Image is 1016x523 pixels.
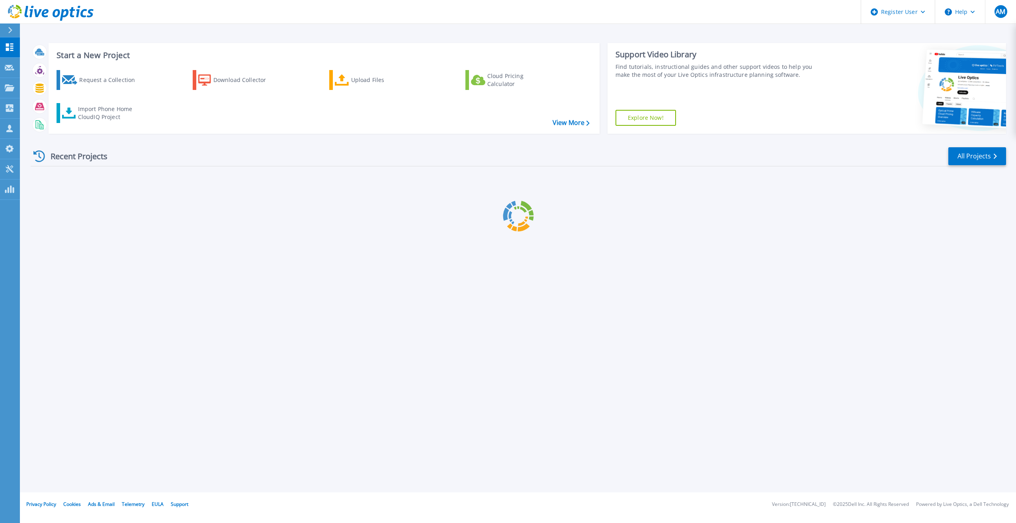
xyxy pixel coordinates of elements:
[916,502,1009,507] li: Powered by Live Optics, a Dell Technology
[78,105,140,121] div: Import Phone Home CloudIQ Project
[122,501,145,507] a: Telemetry
[63,501,81,507] a: Cookies
[996,8,1005,15] span: AM
[31,146,118,166] div: Recent Projects
[26,501,56,507] a: Privacy Policy
[615,63,821,79] div: Find tutorials, instructional guides and other support videos to help you make the most of your L...
[465,70,554,90] a: Cloud Pricing Calculator
[487,72,551,88] div: Cloud Pricing Calculator
[57,70,145,90] a: Request a Collection
[152,501,164,507] a: EULA
[171,501,188,507] a: Support
[57,51,589,60] h3: Start a New Project
[553,119,590,127] a: View More
[615,110,676,126] a: Explore Now!
[772,502,826,507] li: Version: [TECHNICAL_ID]
[615,49,821,60] div: Support Video Library
[79,72,143,88] div: Request a Collection
[329,70,418,90] a: Upload Files
[833,502,909,507] li: © 2025 Dell Inc. All Rights Reserved
[193,70,281,90] a: Download Collector
[88,501,115,507] a: Ads & Email
[948,147,1006,165] a: All Projects
[351,72,415,88] div: Upload Files
[213,72,277,88] div: Download Collector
